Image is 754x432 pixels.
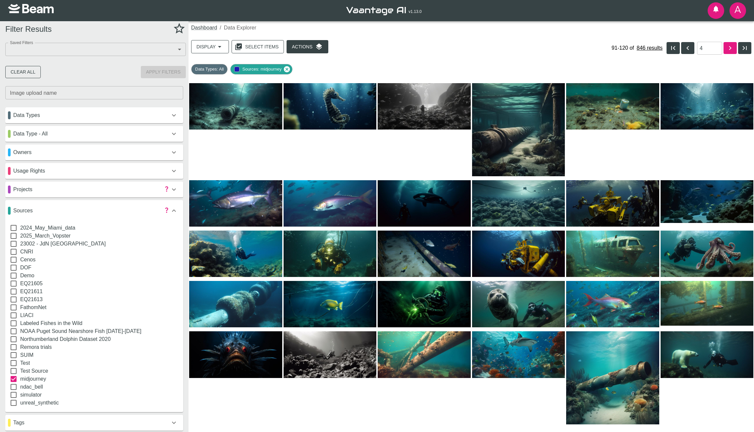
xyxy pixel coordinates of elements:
p: tags [13,419,25,427]
img: 4b6c3733-ed09-4452-b584-6315b70652c6.jpg [661,231,754,277]
img: 4102e2ae-b0ed-49e2-b876-7dd5c4887b0c.jpg [566,331,659,424]
div: : midjourney [258,66,282,73]
div: Select items [245,43,279,51]
div: owners [5,144,183,160]
img: ee52e616-eb86-4bc8-a0e6-e1b4eac65010.jpg [566,180,659,227]
div: Data Types: all [195,66,224,73]
button: Select items [232,40,284,53]
img: 289ceed9-59aa-470d-8322-c911ebc5364a.jpg [284,231,377,277]
img: 7a42b766-013b-428f-b904-febaea3b7728.jpg [566,231,659,277]
span: LIACI [20,311,33,319]
span: Cenos [20,256,35,264]
img: 8f024108-8110-4242-9266-2bd581c4d35a.jpg [378,180,471,227]
img: 5f62e8cd-4fb1-49bf-ab89-02911b5f2f43.jpg [661,83,754,130]
img: svg+xml,%3c [8,4,54,13]
a: Dashboard [191,25,217,30]
img: 7b47b64a-f020-494c-a611-fdb3d5bc622a.jpg [566,281,659,327]
img: vaantage_ai_logo_white-BByXeXCH.svg [346,7,406,15]
span: EQ21605 [20,280,43,288]
span: Labeled Fishes in the Wild [20,319,82,327]
span: midjourney [20,375,46,383]
svg: Explore data by project identifier [163,186,170,192]
div: tags [5,415,183,431]
div: sources [242,66,258,73]
span: Test [20,359,30,367]
img: c3dea072-2c34-4490-86d9-a56046ee1640.jpg [189,331,282,378]
span: FathomNet [20,303,46,311]
img: 9bd8999d-064f-4562-be4c-ae2ecf61fa71.jpg [284,281,377,327]
p: projects [13,186,32,193]
button: a [729,2,746,19]
img: 5ec6a742-5b82-4575-ac3e-8233e6b957c5.jpg [472,281,565,327]
p: sources [13,207,33,215]
p: Data Type - All [13,130,48,138]
p: owners [13,148,31,156]
img: 453ec7a5-9f5a-40ac-ab94-3e5f54c0a73f.jpg [566,83,659,130]
span: Test Source [20,367,48,375]
div: sourcesExplore data from other sources, such as academic institutions or benchmark datasets [5,200,183,221]
p: 91 - 120 of [612,44,634,52]
span: Demo [20,272,34,280]
span: 2024_May_Miami_data [20,224,75,232]
span: EQ21613 [20,296,43,303]
img: 9ae5d3c5-8954-496d-80b1-3a286b62e8a3.jpg [189,180,282,227]
p: Data Types [13,111,40,119]
img: 2cb655b0-d019-4a9a-9d33-100e4167fa1f.jpg [378,331,471,378]
button: Display [191,40,229,53]
p: usage rights [13,167,45,175]
div: Data Type - All [5,126,183,142]
nav: breadcrumb [191,24,751,32]
span: DOF [20,264,31,272]
span: Remora trials [20,343,52,351]
img: 5b8ce6b8-41d1-45b6-9342-d423b8f2693b.jpg [284,83,377,130]
img: 68e9aa88-c6a8-47a8-93ca-818cdecc0cb7.jpg [189,83,282,130]
img: 7a354275-e56c-47ff-b730-f95cf3da545d.jpg [284,331,377,378]
span: 23002 - JdN [GEOGRAPHIC_DATA] [20,240,106,248]
li: / [220,24,221,32]
img: 808dc0bb-fc33-413d-9c30-a31d7c75c794.jpg [472,231,565,277]
button: Clear all [5,66,41,78]
span: EQ21611 [20,288,43,296]
span: NOAA Puget Sound Nearshore Fish [DATE]-[DATE] [20,327,141,335]
img: edcfdd72-47a5-41e3-9355-52a895ef8ea5.jpg [661,331,754,378]
span: CNRI [20,248,33,256]
img: a24014b6-2eb3-4dca-a657-38e7ca59c715.jpg [189,281,282,327]
div: sources: midjourney [230,64,293,75]
h5: Filter Results [5,24,52,35]
img: d15bf0cb-193c-470b-802a-2c20565c324c.jpg [189,231,282,277]
span: 2025_March_Vopster [20,232,71,240]
img: 398df95c-e261-4b6f-9e39-1750a848c6e2.jpg [661,180,754,223]
span: SUIM [20,351,33,359]
p: 846 results [637,44,663,52]
img: 76057833-8e36-4de8-a853-5f1991c0187f.jpg [472,180,565,227]
img: a9b32622-90c3-40d4-85fa-08c1fa62de27.jpg [378,281,471,327]
label: Saved Filters [10,40,33,45]
span: unreal_synthetic [20,399,59,407]
img: 8affa138-8097-4235-9a4b-725426452a4f.jpg [378,231,471,277]
div: sourcesExplore data from other sources, such as academic institutions or benchmark datasets [5,221,183,412]
img: cda09fb9-2d11-4abf-b379-ed741b1c69cb.jpg [378,83,471,130]
img: 314d8972-a0c3-4f1c-850f-7df3d9759d00.jpg [472,83,565,176]
img: 94828ba0-9472-4985-aaea-ead4b86afc49.jpg [661,281,754,326]
button: Actions [287,40,328,53]
div: projectsExplore data by project identifier [5,182,183,197]
div: Data Types [5,107,183,123]
a: Data Explorer [224,25,256,30]
span: v 1.13.0 [408,9,421,15]
img: 51a41731-8318-4bde-9362-455c93d9f5b2.jpg [284,180,377,227]
div: usage rights [5,163,183,179]
svg: Explore data from other sources, such as academic institutions or benchmark datasets [163,207,170,213]
span: Northumberland Dolphin Dataset 2020 [20,335,111,343]
img: e3c6e1fe-825e-46c8-b741-13598979a003.jpg [472,331,565,378]
span: simulator [20,391,42,399]
span: ndac_bell [20,383,43,391]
